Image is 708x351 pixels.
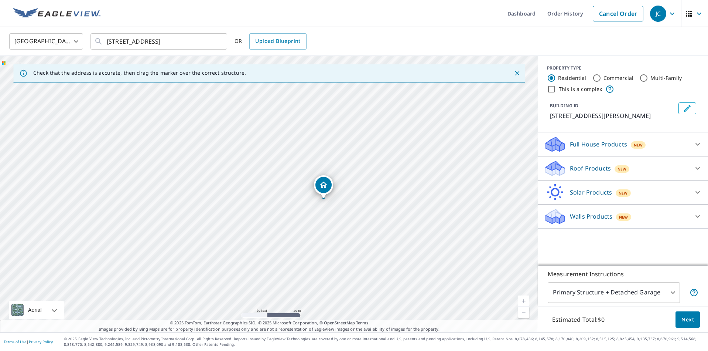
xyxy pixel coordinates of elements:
[356,320,368,325] a: Terms
[550,102,578,109] p: BUILDING ID
[235,33,307,50] div: OR
[512,68,522,78] button: Close
[170,320,368,326] span: © 2025 TomTom, Earthstar Geographics SIO, © 2025 Microsoft Corporation, ©
[681,315,694,324] span: Next
[544,183,702,201] div: Solar ProductsNew
[4,339,27,344] a: Terms of Use
[650,6,666,22] div: JC
[13,8,100,19] img: EV Logo
[518,307,529,318] a: Current Level 19, Zoom Out
[548,282,680,303] div: Primary Structure + Detached Garage
[547,65,699,71] div: PROPERTY TYPE
[4,340,53,344] p: |
[634,142,643,148] span: New
[314,175,333,198] div: Dropped pin, building 1, Residential property, 52 Locust Rd Winnetka, IL 60093
[546,311,610,328] p: Estimated Total: $0
[619,214,628,220] span: New
[324,320,355,325] a: OpenStreetMap
[548,270,698,279] p: Measurement Instructions
[544,135,702,153] div: Full House ProductsNew
[249,33,306,50] a: Upload Blueprint
[9,31,83,52] div: [GEOGRAPHIC_DATA]
[544,207,702,225] div: Walls ProductsNew
[33,70,246,76] p: Check that the address is accurate, then drag the marker over the correct structure.
[255,37,300,46] span: Upload Blueprint
[619,190,627,196] span: New
[603,74,634,82] label: Commercial
[675,311,700,328] button: Next
[570,164,611,173] p: Roof Products
[570,140,627,149] p: Full House Products
[559,85,602,93] label: This is a complex
[9,301,64,319] div: Aerial
[29,339,53,344] a: Privacy Policy
[544,159,702,177] div: Roof ProductsNew
[570,212,612,221] p: Walls Products
[64,336,704,347] p: © 2025 Eagle View Technologies, Inc. and Pictometry International Corp. All Rights Reserved. Repo...
[26,301,44,319] div: Aerial
[518,296,529,307] a: Current Level 19, Zoom In
[570,188,612,197] p: Solar Products
[593,6,643,21] a: Cancel Order
[650,74,682,82] label: Multi-Family
[107,31,212,52] input: Search by address or latitude-longitude
[558,74,586,82] label: Residential
[690,288,698,297] span: Your report will include the primary structure and a detached garage if one exists.
[618,166,626,172] span: New
[678,102,696,114] button: Edit building 1
[550,111,675,120] p: [STREET_ADDRESS][PERSON_NAME]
